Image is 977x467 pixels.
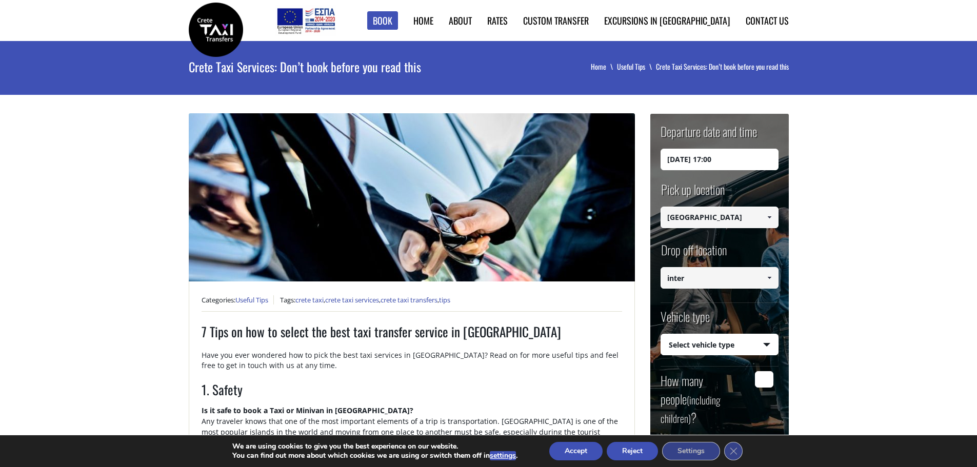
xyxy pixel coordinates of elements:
a: Show All Items [761,267,777,289]
p: Any traveler knows that one of the most important elements of a trip is transportation. [GEOGRAPH... [202,405,622,457]
a: Book [367,11,398,30]
img: Crete Taxi Transfers | The best taxi services in Crete | Crete Taxi Transfers [189,3,243,57]
button: Reject [607,442,658,460]
a: Rates [487,14,508,27]
label: Pick up location [661,180,725,207]
a: Useful Tips [617,61,656,72]
img: e-bannersEUERDF180X90.jpg [275,5,336,36]
label: How many people ? [661,371,749,427]
a: Crete Taxi Transfers | The best taxi services in Crete | Crete Taxi Transfers [189,23,243,34]
h1: Crete Taxi Services: Don’t book before you read this [189,41,513,92]
input: Select drop-off location [661,267,779,289]
a: Show All Items [761,207,777,228]
img: Crete Taxi Services: Don’t book before you read this [189,113,635,281]
a: Home [591,61,617,72]
strong: Is it safe to book a Taxi or Minivan in [GEOGRAPHIC_DATA]? [202,405,413,415]
a: About [449,14,472,27]
a: crete taxi transfers [381,295,437,304]
span: Select vehicle type [661,334,778,356]
p: You can find out more about which cookies we are using or switch them off in . [232,451,517,460]
span: Categories: [202,295,274,304]
button: Settings [662,442,720,460]
a: Useful Tips [235,295,268,304]
p: We are using cookies to give you the best experience on our website. [232,442,517,451]
h2: 1. Safety [202,380,622,405]
span: Tags: , , , [280,295,450,304]
a: Excursions in [GEOGRAPHIC_DATA] [604,14,730,27]
li: Crete Taxi Services: Don’t book before you read this [656,62,789,72]
div: Have you ever wondered how to pick the best taxi services in [GEOGRAPHIC_DATA]? Read on for more ... [202,350,622,371]
a: Home [413,14,433,27]
button: Accept [549,442,603,460]
label: Drop off location [661,241,727,267]
a: Custom Transfer [523,14,589,27]
button: settings [490,451,516,460]
label: Departure date and time [661,123,757,149]
a: crete taxi services [325,295,379,304]
span: 7 Tips on how to select the best taxi transfer service in [GEOGRAPHIC_DATA] [202,322,561,341]
button: Close GDPR Cookie Banner [724,442,743,460]
small: (including children) [661,392,721,426]
a: Contact us [746,14,789,27]
input: Select pickup location [661,207,779,228]
label: Vehicle type [661,308,710,334]
a: crete taxi [295,295,324,304]
a: tips [439,295,450,304]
